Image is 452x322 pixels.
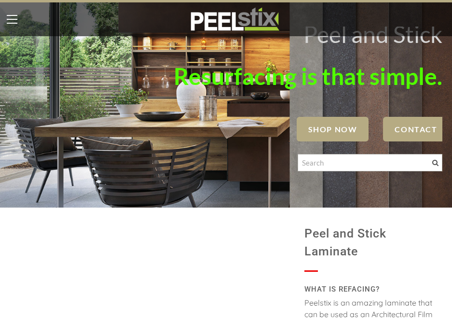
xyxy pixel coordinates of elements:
[383,117,449,141] a: Contact
[304,222,443,263] h1: Peel and Stick Laminate
[297,117,369,141] a: SHOP NOW
[432,160,438,166] span: Search
[304,281,443,297] h2: WHAT IS REFACING?
[174,62,442,90] font: Resurfacing is that simple.
[298,154,442,171] input: Search
[188,7,281,31] img: REFACE SUPPLIES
